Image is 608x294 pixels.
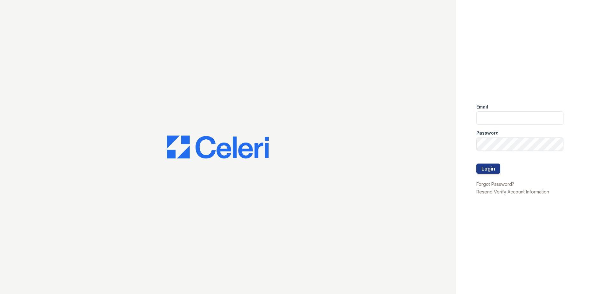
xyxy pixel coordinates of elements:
[476,104,488,110] label: Email
[167,136,269,158] img: CE_Logo_Blue-a8612792a0a2168367f1c8372b55b34899dd931a85d93a1a3d3e32e68fde9ad4.png
[476,189,549,194] a: Resend Verify Account Information
[476,181,514,187] a: Forgot Password?
[476,130,499,136] label: Password
[476,164,500,174] button: Login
